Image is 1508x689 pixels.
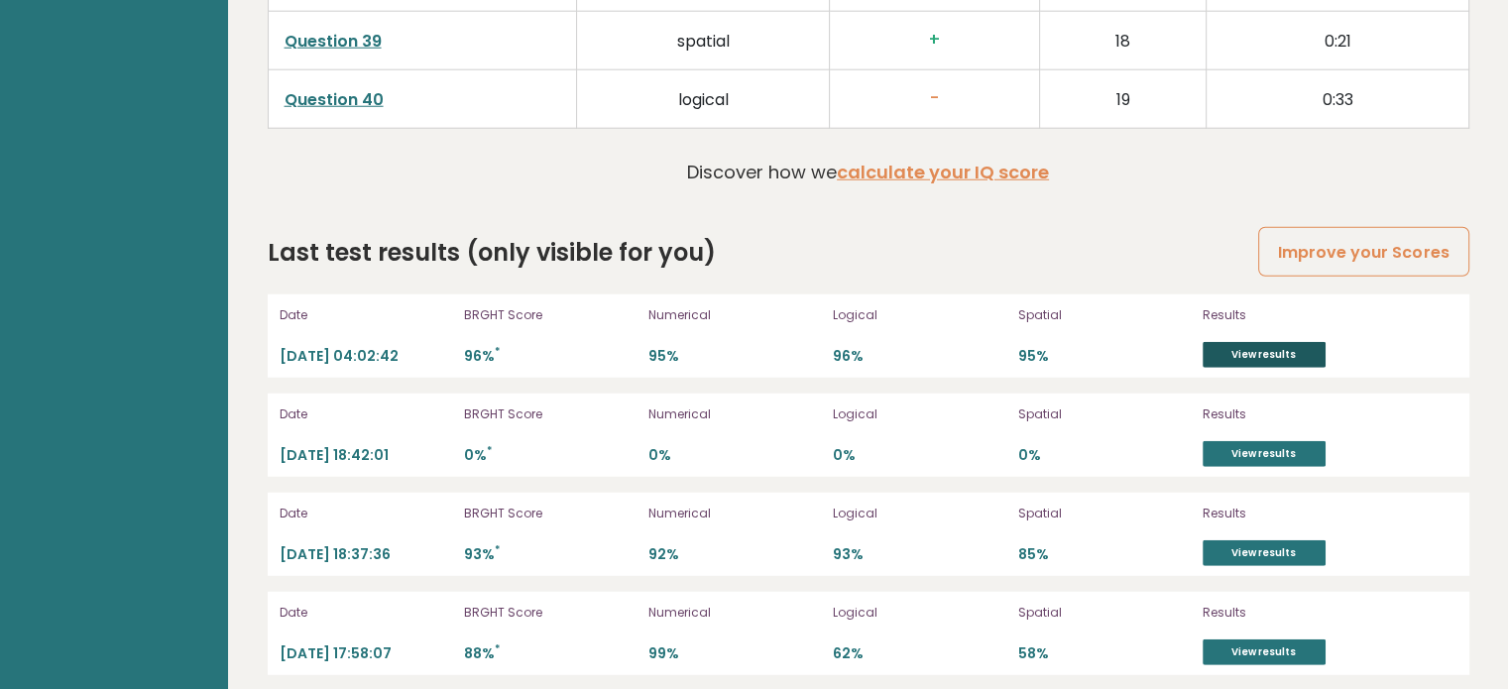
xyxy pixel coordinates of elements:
[648,545,821,564] p: 92%
[464,446,637,465] p: 0%
[577,11,830,69] td: spatial
[648,405,821,423] p: Numerical
[833,644,1005,663] p: 62%
[1018,306,1191,324] p: Spatial
[833,306,1005,324] p: Logical
[577,69,830,128] td: logical
[833,446,1005,465] p: 0%
[1203,604,1411,622] p: Results
[1018,505,1191,522] p: Spatial
[280,545,452,564] p: [DATE] 18:37:36
[1203,540,1326,566] a: View results
[1203,639,1326,665] a: View results
[1207,11,1468,69] td: 0:21
[833,505,1005,522] p: Logical
[464,505,637,522] p: BRGHT Score
[1018,405,1191,423] p: Spatial
[833,604,1005,622] p: Logical
[464,306,637,324] p: BRGHT Score
[1203,441,1326,467] a: View results
[1203,342,1326,368] a: View results
[1039,69,1206,128] td: 19
[285,88,384,111] a: Question 40
[648,604,821,622] p: Numerical
[280,446,452,465] p: [DATE] 18:42:01
[285,30,382,53] a: Question 39
[280,644,452,663] p: [DATE] 17:58:07
[464,405,637,423] p: BRGHT Score
[1018,604,1191,622] p: Spatial
[648,347,821,366] p: 95%
[1207,69,1468,128] td: 0:33
[1203,405,1411,423] p: Results
[648,306,821,324] p: Numerical
[1203,505,1411,522] p: Results
[280,347,452,366] p: [DATE] 04:02:42
[280,604,452,622] p: Date
[648,644,821,663] p: 99%
[464,347,637,366] p: 96%
[846,30,1023,51] h3: +
[833,405,1005,423] p: Logical
[846,88,1023,109] h3: -
[1039,11,1206,69] td: 18
[1258,227,1468,278] a: Improve your Scores
[648,505,821,522] p: Numerical
[280,505,452,522] p: Date
[280,306,452,324] p: Date
[833,347,1005,366] p: 96%
[1018,347,1191,366] p: 95%
[464,644,637,663] p: 88%
[464,545,637,564] p: 93%
[1018,446,1191,465] p: 0%
[1203,306,1411,324] p: Results
[1018,644,1191,663] p: 58%
[687,159,1049,185] p: Discover how we
[464,604,637,622] p: BRGHT Score
[648,446,821,465] p: 0%
[837,160,1049,184] a: calculate your IQ score
[833,545,1005,564] p: 93%
[268,235,716,271] h2: Last test results (only visible for you)
[1018,545,1191,564] p: 85%
[280,405,452,423] p: Date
